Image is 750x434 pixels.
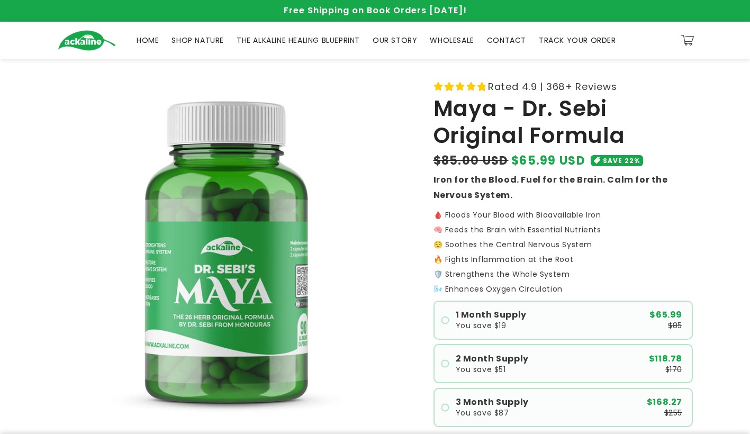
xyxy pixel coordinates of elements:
span: 1 Month Supply [456,311,527,319]
a: OUR STORY [366,29,423,51]
span: WHOLESALE [430,35,474,45]
span: You save $51 [456,366,506,373]
span: $65.99 USD [511,152,585,169]
a: WHOLESALE [423,29,480,51]
span: CONTACT [487,35,526,45]
p: 🛡️ Strengthens the Whole System [433,270,693,278]
a: CONTACT [481,29,532,51]
img: Ackaline [58,30,116,51]
span: 2 Month Supply [456,355,529,363]
span: OUR STORY [373,35,417,45]
span: You save $87 [456,409,509,417]
s: $85.00 USD [433,152,509,169]
span: 3 Month Supply [456,398,529,406]
span: You save $19 [456,322,507,329]
span: HOME [137,35,159,45]
span: $118.78 [649,355,682,363]
media-gallery: Gallery Viewer [58,78,407,427]
span: $170 [665,366,682,373]
a: SHOP NATURE [165,29,230,51]
span: $255 [664,409,682,417]
a: TRACK YOUR ORDER [532,29,622,51]
p: 🌬️ Enhances Oxygen Circulation [433,285,693,293]
span: $65.99 [649,311,682,319]
a: THE ALKALINE HEALING BLUEPRINT [230,29,366,51]
a: HOME [130,29,165,51]
span: SHOP NATURE [171,35,224,45]
p: 🩸 Floods Your Blood with Bioavailable Iron 🧠 Feeds the Brain with Essential Nutrients 😌 Soothes t... [433,211,693,263]
strong: Iron for the Blood. Fuel for the Brain. Calm for the Nervous System. [433,174,668,201]
span: Rated 4.9 | 368+ Reviews [488,78,617,95]
span: TRACK YOUR ORDER [539,35,616,45]
span: $168.27 [647,398,682,406]
span: THE ALKALINE HEALING BLUEPRINT [237,35,360,45]
h1: Maya - Dr. Sebi Original Formula [433,95,693,149]
span: Free Shipping on Book Orders [DATE]! [284,4,467,16]
span: $85 [668,322,682,329]
span: SAVE 22% [603,155,640,166]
